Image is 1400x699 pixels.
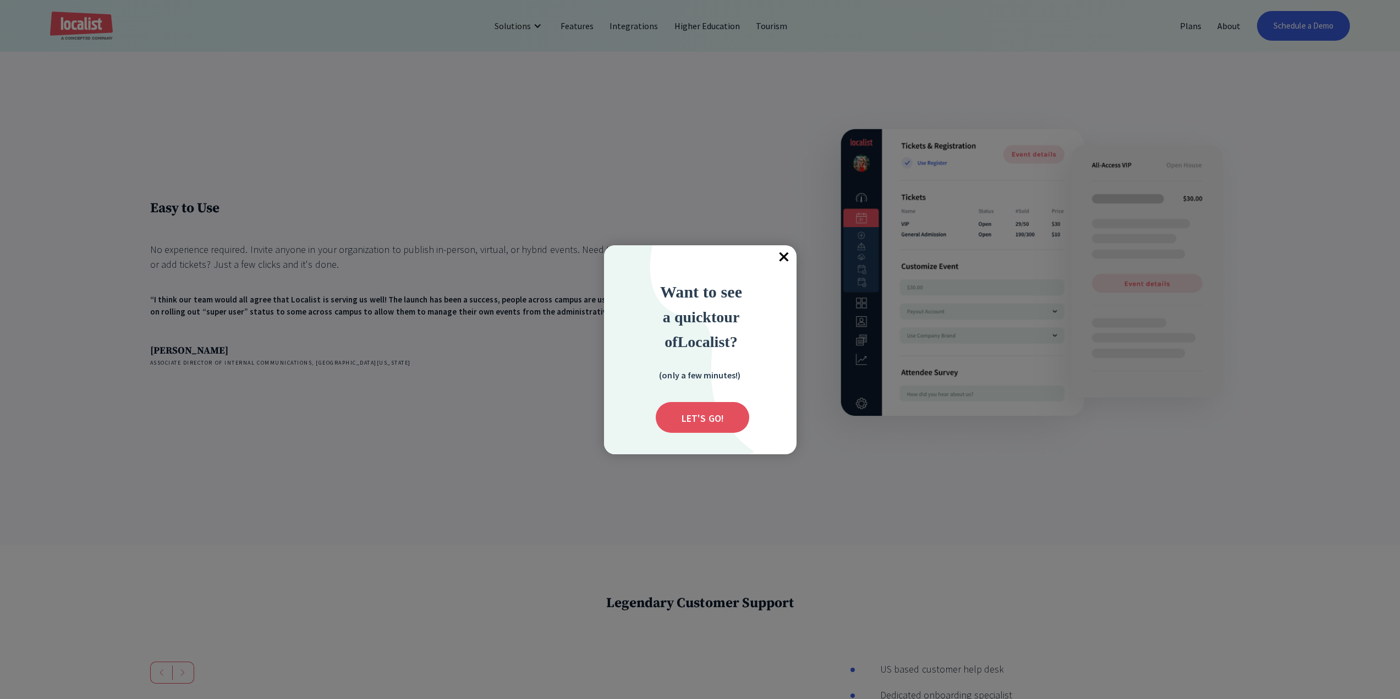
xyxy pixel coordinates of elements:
div: Close popup [772,245,797,269]
div: Submit [656,402,749,433]
span: × [772,245,797,269]
strong: (only a few minutes!) [659,370,740,381]
strong: Want to see [660,283,742,301]
div: (only a few minutes!) [645,368,755,382]
strong: to [711,309,724,326]
strong: Localist? [678,333,738,350]
div: Want to see a quick tour of Localist? [630,279,773,354]
span: a quick [663,309,711,326]
strong: ur of [665,309,739,350]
